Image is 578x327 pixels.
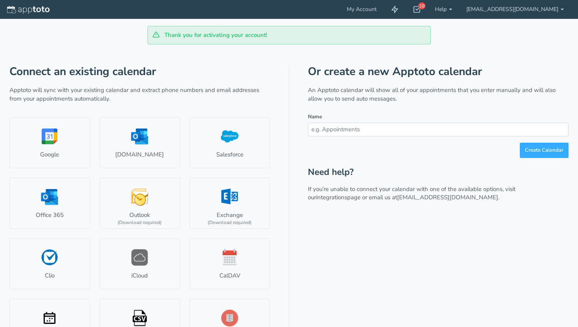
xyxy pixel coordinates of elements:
[99,238,180,289] a: iCloud
[190,117,270,168] a: Salesforce
[99,178,180,229] a: Outlook
[9,117,90,168] a: Google
[9,86,270,103] p: Apptoto will sync with your existing calendar and extract phone numbers and email addresses from ...
[316,193,347,201] a: integrations
[147,26,431,44] div: Thank you for activating your account!
[308,86,569,103] p: An Apptoto calendar will show all of your appointments that you enter manually and will also allo...
[308,167,569,177] h2: Need help?
[308,123,569,136] input: e.g. Appointments
[208,219,252,226] div: (Download required)
[9,238,90,289] a: Clio
[418,2,425,9] div: 10
[308,113,322,121] label: Name
[308,66,569,78] h1: Or create a new Apptoto calendar
[520,143,569,158] button: Create Calendar
[308,185,569,202] p: If you’re unable to connect your calendar with one of the available options, visit our page or em...
[9,66,270,78] h1: Connect an existing calendar
[99,117,180,168] a: [DOMAIN_NAME]
[9,178,90,229] a: Office 365
[397,193,499,201] a: [EMAIL_ADDRESS][DOMAIN_NAME].
[7,6,50,14] img: logo-apptoto--white.svg
[118,219,162,226] div: (Download required)
[190,178,270,229] a: Exchange
[190,238,270,289] a: CalDAV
